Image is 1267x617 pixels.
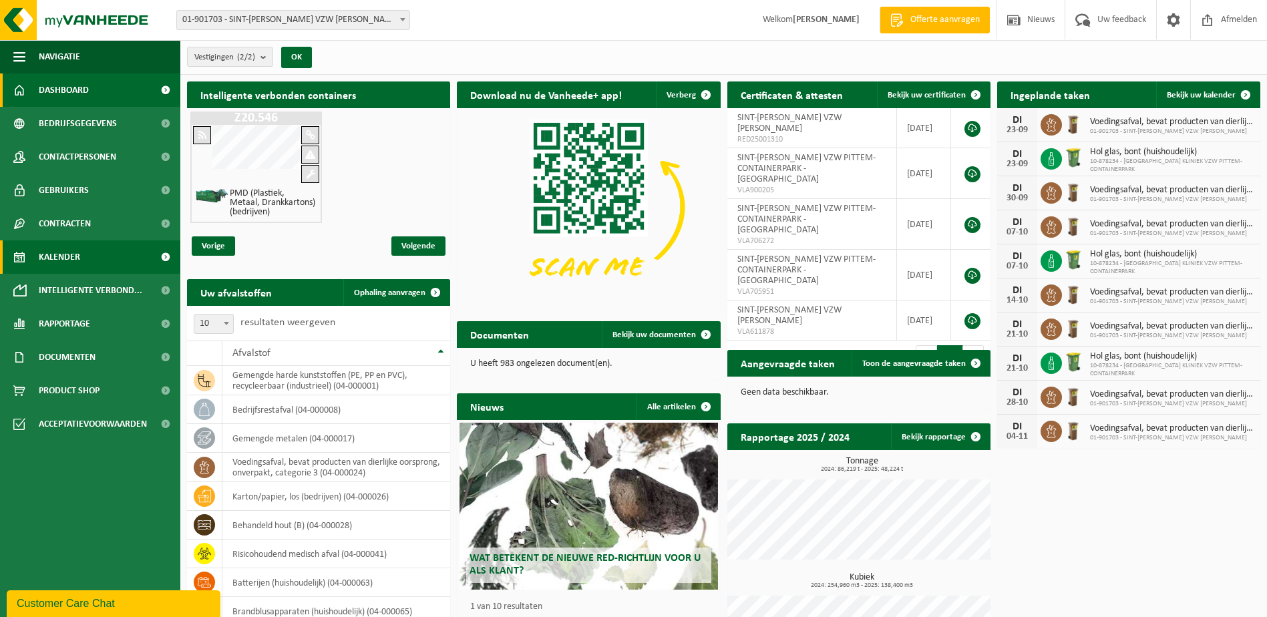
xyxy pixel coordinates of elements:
span: Voedingsafval, bevat producten van dierlijke oorsprong, onverpakt, categorie 3 [1090,321,1254,332]
div: DI [1004,421,1031,432]
span: Voedingsafval, bevat producten van dierlijke oorsprong, onverpakt, categorie 3 [1090,389,1254,400]
span: Bedrijfsgegevens [39,107,117,140]
div: DI [1004,115,1031,126]
span: 01-901703 - SINT-[PERSON_NAME] VZW [PERSON_NAME] [1090,128,1254,136]
span: Rapportage [39,307,90,341]
div: DI [1004,387,1031,398]
td: karton/papier, los (bedrijven) (04-000026) [222,482,450,511]
h2: Rapportage 2025 / 2024 [727,423,863,449]
span: SINT-[PERSON_NAME] VZW [PERSON_NAME] [737,113,842,134]
td: [DATE] [897,300,951,341]
span: Acceptatievoorwaarden [39,407,147,441]
td: risicohoudend medisch afval (04-000041) [222,540,450,568]
span: Contactpersonen [39,140,116,174]
td: gemengde harde kunststoffen (PE, PP en PVC), recycleerbaar (industrieel) (04-000001) [222,366,450,395]
div: DI [1004,319,1031,330]
a: Offerte aanvragen [880,7,990,33]
span: Volgende [391,236,445,256]
div: DI [1004,285,1031,296]
h2: Documenten [457,321,542,347]
div: 04-11 [1004,432,1031,441]
div: 30-09 [1004,194,1031,203]
img: WB-0140-HPE-BN-01 [1062,385,1085,407]
a: Wat betekent de nieuwe RED-richtlijn voor u als klant? [460,423,717,590]
span: SINT-[PERSON_NAME] VZW PITTEM-CONTAINERPARK - [GEOGRAPHIC_DATA] [737,153,876,184]
span: Hol glas, bont (huishoudelijk) [1090,147,1254,158]
a: Ophaling aanvragen [343,279,449,306]
img: WB-0240-HPE-GN-50 [1062,146,1085,169]
span: SINT-[PERSON_NAME] VZW PITTEM-CONTAINERPARK - [GEOGRAPHIC_DATA] [737,254,876,286]
span: 01-901703 - SINT-JOZEF KLINIEK VZW PITTEM - PITTEM [176,10,410,30]
h2: Ingeplande taken [997,81,1103,108]
a: Bekijk uw kalender [1156,81,1259,108]
h2: Download nu de Vanheede+ app! [457,81,635,108]
span: Bekijk uw kalender [1167,91,1236,99]
span: 10 [194,315,233,333]
span: Documenten [39,341,96,374]
button: Verberg [656,81,719,108]
td: [DATE] [897,199,951,250]
td: behandeld hout (B) (04-000028) [222,511,450,540]
span: Voedingsafval, bevat producten van dierlijke oorsprong, onverpakt, categorie 3 [1090,423,1254,434]
span: 2024: 254,960 m3 - 2025: 138,400 m3 [734,582,990,589]
div: 14-10 [1004,296,1031,305]
td: bedrijfsrestafval (04-000008) [222,395,450,424]
h4: PMD (Plastiek, Metaal, Drankkartons) (bedrijven) [230,189,316,217]
img: WB-0140-HPE-BN-01 [1062,282,1085,305]
span: 10-878234 - [GEOGRAPHIC_DATA] KLINIEK VZW PITTEM-CONTAINERPARK [1090,362,1254,378]
span: VLA900205 [737,185,886,196]
a: Alle artikelen [637,393,719,420]
button: OK [281,47,312,68]
h2: Intelligente verbonden containers [187,81,450,108]
h2: Uw afvalstoffen [187,279,285,305]
h3: Kubiek [734,573,990,589]
img: WB-0140-HPE-BN-01 [1062,180,1085,203]
img: WB-0240-HPE-GN-50 [1062,248,1085,271]
h2: Certificaten & attesten [727,81,856,108]
span: Ophaling aanvragen [354,288,425,297]
span: Vestigingen [194,47,255,67]
p: U heeft 983 ongelezen document(en). [470,359,707,369]
span: Voedingsafval, bevat producten van dierlijke oorsprong, onverpakt, categorie 3 [1090,117,1254,128]
span: Gebruikers [39,174,89,207]
span: Contracten [39,207,91,240]
span: 10-878234 - [GEOGRAPHIC_DATA] KLINIEK VZW PITTEM-CONTAINERPARK [1090,158,1254,174]
img: WB-0240-HPE-GN-50 [1062,351,1085,373]
div: DI [1004,183,1031,194]
span: VLA706272 [737,236,886,246]
span: VLA611878 [737,327,886,337]
h3: Tonnage [734,457,990,473]
h2: Aangevraagde taken [727,350,848,376]
span: Product Shop [39,374,100,407]
td: [DATE] [897,250,951,300]
td: batterijen (huishoudelijk) (04-000063) [222,568,450,597]
span: 10-878234 - [GEOGRAPHIC_DATA] KLINIEK VZW PITTEM-CONTAINERPARK [1090,260,1254,276]
p: Geen data beschikbaar. [741,388,977,397]
span: 01-901703 - SINT-[PERSON_NAME] VZW [PERSON_NAME] [1090,400,1254,408]
count: (2/2) [237,53,255,61]
span: Wat betekent de nieuwe RED-richtlijn voor u als klant? [470,553,701,576]
img: WB-0140-HPE-BN-01 [1062,317,1085,339]
td: [DATE] [897,108,951,148]
td: [DATE] [897,148,951,199]
span: 2024: 86,219 t - 2025: 48,224 t [734,466,990,473]
span: Intelligente verbond... [39,274,142,307]
span: 01-901703 - SINT-[PERSON_NAME] VZW [PERSON_NAME] [1090,196,1254,204]
span: Kalender [39,240,80,274]
div: DI [1004,353,1031,364]
h1: Z20.546 [194,112,319,125]
h2: Nieuws [457,393,517,419]
span: Bekijk uw certificaten [888,91,966,99]
span: Voedingsafval, bevat producten van dierlijke oorsprong, onverpakt, categorie 3 [1090,219,1254,230]
span: 10 [194,314,234,334]
span: Vorige [192,236,235,256]
span: 01-901703 - SINT-[PERSON_NAME] VZW [PERSON_NAME] [1090,298,1254,306]
img: HK-XZ-20-GN-01 [195,188,228,204]
span: SINT-[PERSON_NAME] VZW [PERSON_NAME] [737,305,842,326]
iframe: chat widget [7,588,223,617]
span: Voedingsafval, bevat producten van dierlijke oorsprong, onverpakt, categorie 3 [1090,185,1254,196]
p: 1 van 10 resultaten [470,602,713,612]
span: Toon de aangevraagde taken [862,359,966,368]
span: Hol glas, bont (huishoudelijk) [1090,351,1254,362]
